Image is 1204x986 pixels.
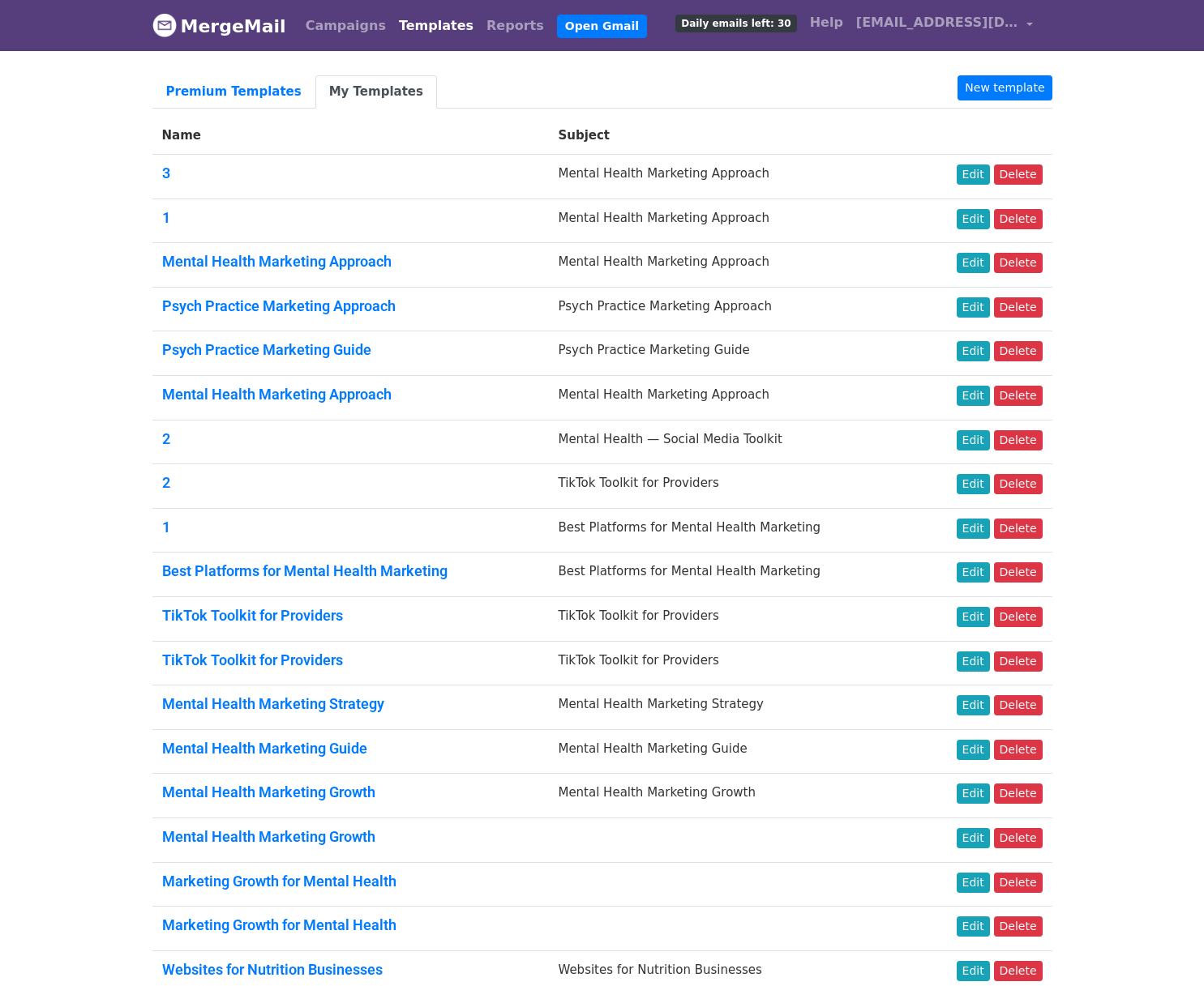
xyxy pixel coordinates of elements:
[548,155,915,199] td: Mental Health Marketing Approach
[994,828,1043,848] a: Delete
[548,774,915,818] td: Mental Health Marketing Growth
[957,341,990,361] a: Edit
[994,695,1043,715] a: Delete
[162,916,396,933] a: Marketing Growth for Mental Health
[152,75,315,109] a: Premium Templates
[994,430,1043,450] a: Delete
[994,873,1043,893] a: Delete
[162,297,396,314] a: Psych Practice Marketing Approach
[162,253,392,270] a: Mental Health Marketing Approach
[994,916,1043,937] a: Delete
[994,740,1043,760] a: Delete
[548,508,915,553] td: Best Platforms for Mental Health Marketing
[162,430,170,447] a: 2
[957,873,990,893] a: Edit
[299,10,392,42] a: Campaigns
[162,607,343,624] a: TikTok Toolkit for Providers
[994,474,1043,494] a: Delete
[548,198,915,243] td: Mental Health Marketing Approach
[675,15,796,32] span: Daily emails left: 30
[957,474,990,494] a: Edit
[392,10,480,42] a: Templates
[162,164,170,181] a: 3
[162,386,392,403] a: Mental Health Marketing Approach
[957,562,990,583] a: Edit
[557,15,647,38] a: Open Gmail
[548,420,915,464] td: Mental Health — Social Media Toolkit
[548,685,915,730] td: Mental Health Marketing Strategy
[548,596,915,641] td: TikTok Toolkit for Providers
[548,375,915,420] td: Mental Health Marketing Approach
[994,209,1043,229] a: Delete
[162,562,448,579] a: Best Platforms for Mental Health Marketing
[957,253,990,273] a: Edit
[162,209,170,226] a: 1
[994,297,1043,318] a: Delete
[850,6,1039,45] a: [EMAIL_ADDRESS][DOMAIN_NAME]
[856,13,1018,32] span: [EMAIL_ADDRESS][DOMAIN_NAME]
[162,961,383,978] a: Websites for Nutrition Businesses
[162,740,367,757] a: Mental Health Marketing Guide
[994,386,1043,406] a: Delete
[994,519,1043,539] a: Delete
[162,651,343,668] a: TikTok Toolkit for Providers
[548,331,915,376] td: Psych Practice Marketing Guide
[957,828,990,848] a: Edit
[315,75,437,109] a: My Templates
[162,474,170,491] a: 2
[994,651,1043,672] a: Delete
[994,341,1043,361] a: Delete
[548,117,915,155] th: Subject
[548,464,915,509] td: TikTok Toolkit for Providers
[548,553,915,597] td: Best Platforms for Mental Health Marketing
[957,783,990,804] a: Edit
[957,607,990,627] a: Edit
[152,9,286,43] a: MergeMail
[957,695,990,715] a: Edit
[994,961,1043,981] a: Delete
[669,6,803,39] a: Daily emails left: 30
[957,961,990,981] a: Edit
[548,641,915,685] td: TikTok Toolkit for Providers
[162,828,375,845] a: Mental Health Marketing Growth
[548,243,915,288] td: Mental Health Marketing Approach
[994,253,1043,273] a: Delete
[162,519,170,536] a: 1
[803,6,850,39] a: Help
[162,873,396,890] a: Marketing Growth for Mental Health
[548,729,915,774] td: Mental Health Marketing Guide
[994,607,1043,627] a: Delete
[162,783,375,800] a: Mental Health Marketing Growth
[957,740,990,760] a: Edit
[957,519,990,539] a: Edit
[994,562,1043,583] a: Delete
[548,287,915,331] td: Psych Practice Marketing Approach
[162,341,371,358] a: Psych Practice Marketing Guide
[957,430,990,450] a: Edit
[957,164,990,185] a: Edit
[994,783,1043,804] a: Delete
[994,164,1043,185] a: Delete
[152,13,177,37] img: MergeMail logo
[957,651,990,672] a: Edit
[152,117,549,155] th: Name
[957,386,990,406] a: Edit
[957,209,990,229] a: Edit
[957,916,990,937] a: Edit
[480,10,551,42] a: Reports
[162,695,384,712] a: Mental Health Marketing Strategy
[958,75,1052,100] a: New template
[957,297,990,318] a: Edit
